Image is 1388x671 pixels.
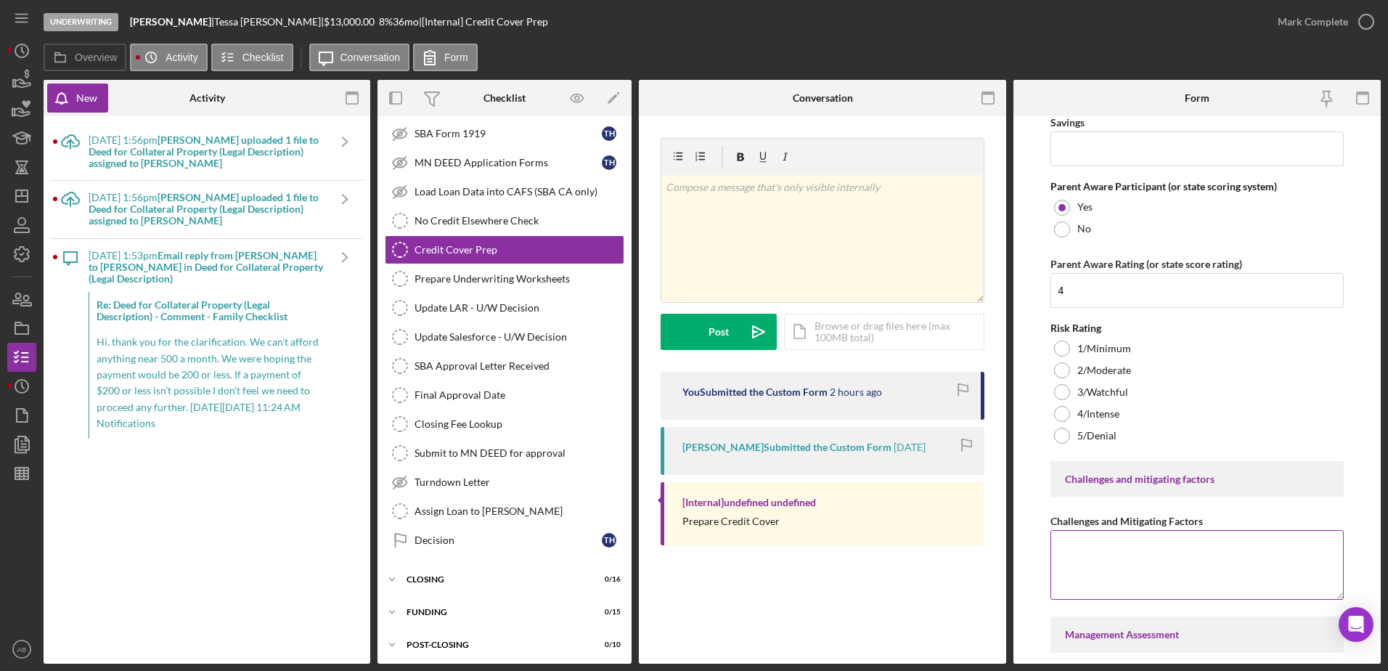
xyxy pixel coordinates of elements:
a: DecisionTH [385,526,624,555]
label: 1/Minimum [1077,343,1131,354]
a: No Credit Elsewhere Check [385,206,624,235]
div: T H [602,126,616,141]
div: | [130,16,214,28]
label: Yes [1077,201,1093,213]
a: Update LAR - U/W Decision [385,293,624,322]
b: [PERSON_NAME] uploaded 1 file to Deed for Collateral Property (Legal Description) assigned to [PE... [89,191,319,227]
a: Prepare Underwriting Worksheets [385,264,624,293]
label: Overview [75,52,117,63]
a: Final Approval Date [385,381,624,410]
div: Parent Aware Participant (or state scoring system) [1050,181,1344,192]
button: Mark Complete [1263,7,1381,36]
time: 2025-08-20 00:59 [830,386,882,398]
b: [PERSON_NAME] [130,15,211,28]
button: Overview [44,44,126,71]
button: Activity [130,44,207,71]
b: [PERSON_NAME] uploaded 1 file to Deed for Collateral Property (Legal Description) assigned to [PE... [89,134,319,169]
div: Activity [189,92,225,104]
div: 0 / 15 [595,608,621,617]
div: $13,000.00 [324,16,379,28]
label: 4/Intense [1077,408,1119,420]
b: Email reply from [PERSON_NAME] to [PERSON_NAME] in Deed for Collateral Property (Legal Description) [89,249,323,285]
div: Tessa [PERSON_NAME] | [214,16,324,28]
div: 0 / 10 [595,640,621,649]
div: [DATE] 1:56pm [89,134,327,169]
div: SBA Form 1919 [415,128,602,139]
div: Credit Cover Prep [415,244,624,256]
div: Update Salesforce - U/W Decision [415,331,624,343]
div: Post [709,314,729,350]
label: Parent Aware Rating (or state score rating) [1050,258,1242,270]
div: T H [602,155,616,170]
div: Final Approval Date [415,389,624,401]
a: SBA Form 1919TH [385,119,624,148]
div: Prepare Underwriting Worksheets [415,273,624,285]
div: Decision [415,534,602,546]
div: [PERSON_NAME] Submitted the Custom Form [682,442,891,453]
label: 5/Denial [1077,430,1116,442]
a: [DATE] 1:56pm[PERSON_NAME] uploaded 1 file to Deed for Collateral Property (Legal Description) as... [52,123,363,180]
a: Update Salesforce - U/W Decision [385,322,624,351]
strong: Re: Deed for Collateral Property (Legal Description) - Comment - Family Checklist [97,298,287,322]
div: Funding [407,608,584,617]
a: [DATE] 1:53pmEmail reply from [PERSON_NAME] to [PERSON_NAME] in Deed for Collateral Property (Leg... [52,239,363,457]
a: Turndown Letter [385,468,624,497]
div: CLOSING [407,575,584,584]
a: Closing Fee Lookup [385,410,624,439]
button: Post [661,314,777,350]
a: Assign Loan to [PERSON_NAME] [385,497,624,526]
div: You Submitted the Custom Form [682,386,828,398]
div: Checklist [483,92,526,104]
div: Risk Rating [1050,322,1344,334]
div: New [76,84,97,113]
div: Closing Fee Lookup [415,418,624,430]
label: Conversation [340,52,401,63]
a: SBA Approval Letter Received [385,351,624,381]
a: [DATE] 1:56pm[PERSON_NAME] uploaded 1 file to Deed for Collateral Property (Legal Description) as... [52,181,363,237]
a: MN DEED Application FormsTH [385,148,624,177]
button: Conversation [309,44,410,71]
div: | [Internal] Credit Cover Prep [419,16,548,28]
div: Update LAR - U/W Decision [415,302,624,314]
div: Management Assessment [1065,629,1330,640]
div: Load Loan Data into CAFS (SBA CA only) [415,186,624,198]
a: Submit to MN DEED for approval [385,439,624,468]
button: New [47,84,108,113]
div: [Internal] undefined undefined [682,497,816,508]
label: Activity [166,52,197,63]
div: No Credit Elsewhere Check [415,215,624,227]
div: [DATE] 1:53pm [89,250,327,285]
div: 8 % [379,16,393,28]
a: Credit Cover Prep [385,235,624,264]
label: Challenges and Mitigating Factors [1050,515,1203,527]
label: Checklist [242,52,284,63]
div: Form [1185,92,1209,104]
text: AB [17,646,27,654]
label: Form [444,52,468,63]
div: Open Intercom Messenger [1339,607,1373,642]
label: Savings [1050,116,1085,129]
button: Checklist [211,44,293,71]
div: 0 / 16 [595,575,621,584]
div: Turndown Letter [415,476,624,488]
div: Submit to MN DEED for approval [415,447,624,459]
p: Hi, thank you for the clarification. We can't afford anything near 500 a month. We were hoping th... [97,334,319,431]
label: 2/Moderate [1077,365,1131,376]
div: Underwriting [44,13,118,31]
div: SBA Approval Letter Received [415,360,624,372]
div: Assign Loan to [PERSON_NAME] [415,505,624,517]
div: Conversation [793,92,853,104]
div: Challenges and mitigating factors [1065,473,1330,485]
label: No [1077,223,1091,235]
div: [DATE] 1:56pm [89,192,327,227]
label: 3/Watchful [1077,386,1128,398]
div: Mark Complete [1278,7,1348,36]
div: 36 mo [393,16,419,28]
div: T H [602,533,616,548]
div: POST-CLOSING [407,640,584,649]
time: 2025-07-14 17:22 [894,442,926,453]
button: Form [413,44,478,71]
div: Prepare Credit Cover [682,516,780,527]
a: Load Loan Data into CAFS (SBA CA only) [385,177,624,206]
button: AB [7,635,36,664]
